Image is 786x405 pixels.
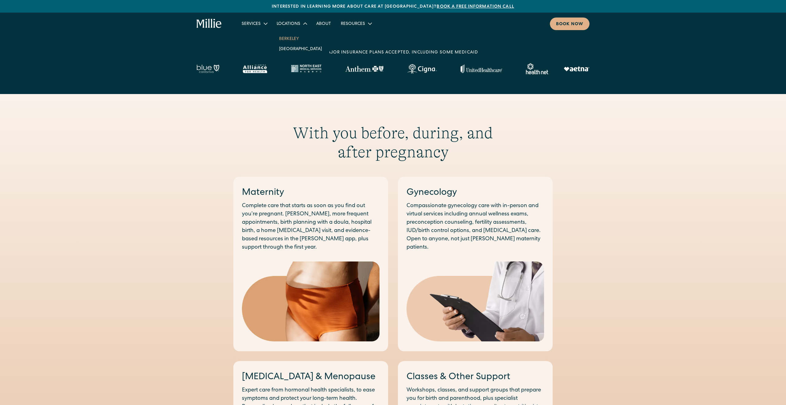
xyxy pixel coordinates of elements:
[308,49,478,56] div: MOST MAJOR INSURANCE PLANS ACCEPTED, INCLUDING some MEDICAID
[407,373,510,382] a: Classes & Other Support
[237,18,272,29] div: Services
[272,29,329,59] nav: Locations
[407,261,544,341] img: Medical professional in a white coat holding a clipboard, representing expert care and diagnosis ...
[564,66,589,71] img: Aetna logo
[526,63,549,74] img: Healthnet logo
[407,202,544,252] p: Compassionate gynecology care with in-person and virtual services including annual wellness exams...
[242,373,375,382] a: [MEDICAL_DATA] & Menopause
[272,18,311,29] div: Locations
[274,33,327,44] a: Berkeley
[407,188,457,198] a: Gynecology
[275,124,511,162] h2: With you before, during, and after pregnancy
[437,5,514,9] a: Book a free information call
[243,65,267,73] img: Alameda Alliance logo
[277,21,300,27] div: Locations
[407,64,437,74] img: Cigna logo
[461,65,502,73] img: United Healthcare logo
[311,18,336,29] a: About
[242,188,284,198] a: Maternity
[196,19,222,29] a: home
[341,21,365,27] div: Resources
[291,65,321,73] img: North East Medical Services logo
[242,21,261,27] div: Services
[345,66,383,72] img: Anthem Logo
[274,44,327,54] a: [GEOGRAPHIC_DATA]
[242,261,379,341] img: Close-up of a woman's midsection wearing high-waisted postpartum underwear, highlighting comfort ...
[242,202,379,252] p: Complete care that starts as soon as you find out you’re pregnant. [PERSON_NAME], more frequent a...
[196,65,219,73] img: Blue California logo
[556,21,583,28] div: Book now
[550,18,589,30] a: Book now
[336,18,376,29] div: Resources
